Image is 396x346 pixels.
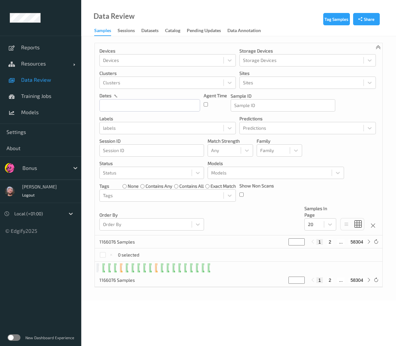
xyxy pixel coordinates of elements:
[94,26,118,36] a: Samples
[99,212,204,218] p: Order By
[208,138,253,144] p: Match Strength
[118,252,139,258] p: 0 selected
[327,277,333,283] button: 2
[187,27,221,35] div: Pending Updates
[349,239,365,245] button: 58304
[99,70,236,77] p: Clusters
[179,183,204,189] label: contains all
[208,160,344,167] p: Models
[99,138,204,144] p: Session ID
[99,115,236,122] p: labels
[165,27,180,35] div: Catalog
[323,13,350,25] button: Tag Samples
[316,277,323,283] button: 1
[165,26,187,35] a: Catalog
[146,183,172,189] label: contains any
[99,277,148,283] p: 1166076 Samples
[118,26,141,35] a: Sessions
[304,205,336,218] p: Samples In Page
[99,183,109,189] p: Tags
[227,26,267,35] a: Data Annotation
[99,92,111,99] p: dates
[239,48,376,54] p: Storage Devices
[353,13,380,25] button: Share
[349,277,365,283] button: 58304
[94,27,111,36] div: Samples
[99,239,148,245] p: 1166076 Samples
[257,138,302,144] p: Family
[227,27,261,35] div: Data Annotation
[99,160,204,167] p: Status
[231,93,335,99] p: Sample ID
[239,115,376,122] p: Predictions
[187,26,227,35] a: Pending Updates
[239,70,376,77] p: Sites
[141,26,165,35] a: Datasets
[141,27,159,35] div: Datasets
[99,48,236,54] p: Devices
[337,239,345,245] button: ...
[316,239,323,245] button: 1
[118,27,135,35] div: Sessions
[239,183,274,189] p: Show Non Scans
[337,277,345,283] button: ...
[204,92,227,99] p: Agent Time
[94,13,134,19] div: Data Review
[211,183,236,189] label: exact match
[128,183,139,189] label: none
[327,239,333,245] button: 2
